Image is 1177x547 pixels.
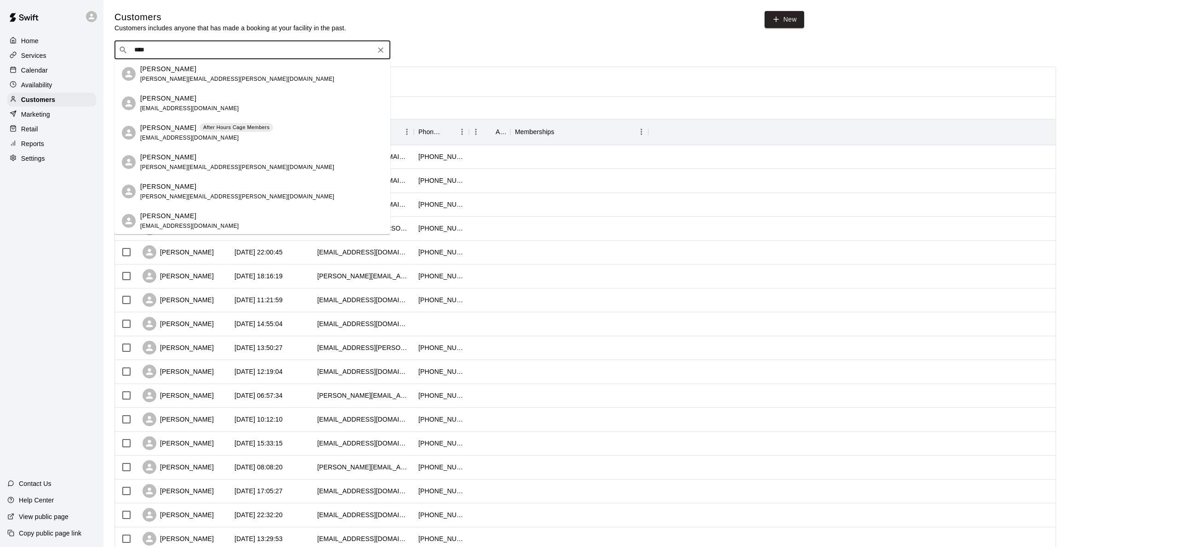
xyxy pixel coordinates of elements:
div: Reports [7,137,96,151]
div: 2025-09-25 14:55:04 [234,319,283,328]
div: +15027411535 [418,486,464,496]
div: [PERSON_NAME] [143,245,214,259]
div: Email [313,119,414,145]
div: Memberships [510,119,648,145]
span: [EMAIL_ADDRESS][DOMAIN_NAME] [140,105,239,112]
p: Help Center [19,496,54,505]
p: Services [21,51,46,60]
p: Copy public page link [19,529,81,538]
div: bartbecker5@yahoo.com [317,319,409,328]
p: Calendar [21,66,48,75]
div: 2025-09-24 13:50:27 [234,343,283,352]
div: +15027155545 [418,415,464,424]
span: [PERSON_NAME][EMAIL_ADDRESS][PERSON_NAME][DOMAIN_NAME] [140,164,334,170]
div: [PERSON_NAME] [143,484,214,498]
p: Settings [21,154,45,163]
div: Parker Barnes [122,214,136,228]
div: [PERSON_NAME] [143,317,214,331]
p: [PERSON_NAME] [140,64,196,74]
div: vanesa.arteaga@yahoo.com [317,343,409,352]
div: +15028025049 [418,367,464,376]
div: Memberships [515,119,554,145]
div: 2025-10-01 22:00:45 [234,248,283,257]
div: 2025-09-12 22:32:20 [234,510,283,519]
div: ashley_fentress@hotmail.com [317,391,409,400]
button: Clear [374,44,387,56]
div: zack.sanders3@gmail.com [317,248,409,257]
p: Availability [21,80,52,90]
a: Availability [7,78,96,92]
div: Phone Number [414,119,469,145]
div: +15025263484 [418,534,464,543]
span: [EMAIL_ADDRESS][DOMAIN_NAME] [140,223,239,229]
p: Home [21,36,39,45]
div: 2025-09-30 11:21:59 [234,295,283,305]
div: +15025483820 [418,462,464,472]
div: Jerry Barnhart [122,126,136,140]
button: Menu [634,125,648,139]
span: [EMAIL_ADDRESS][DOMAIN_NAME] [140,135,239,141]
div: [PERSON_NAME] [143,293,214,307]
div: Customers [7,93,96,107]
a: Marketing [7,107,96,121]
p: [PERSON_NAME] [140,211,196,221]
a: Services [7,49,96,62]
div: 2025-09-30 18:16:19 [234,271,283,281]
div: ekimmer@gmail.com [317,534,409,543]
div: Age [469,119,510,145]
div: kathrynpsmith1220@gmail.com [317,367,409,376]
a: Calendar [7,63,96,77]
div: scpoyn01@gmail.com [317,510,409,519]
div: 2025-09-13 17:05:27 [234,486,283,496]
div: [PERSON_NAME] [143,412,214,426]
a: New [765,11,804,28]
div: 2025-09-23 12:19:04 [234,367,283,376]
span: [PERSON_NAME][EMAIL_ADDRESS][PERSON_NAME][DOMAIN_NAME] [140,193,334,200]
a: Home [7,34,96,48]
p: After Hours Cage Members [203,124,269,131]
div: [PERSON_NAME] [143,508,214,522]
div: +15025255500 [418,343,464,352]
div: [PERSON_NAME] [143,269,214,283]
div: +15026410223 [418,152,464,161]
div: [PERSON_NAME] [143,389,214,402]
button: Sort [554,125,567,138]
button: Menu [455,125,469,139]
div: Phone Number [418,119,442,145]
div: +13179896440 [418,439,464,448]
div: [PERSON_NAME] [143,365,214,378]
button: Menu [400,125,414,139]
p: Retail [21,124,38,134]
p: Marketing [21,110,50,119]
p: Customers [21,95,55,104]
p: [PERSON_NAME] [140,152,196,162]
p: Reports [21,139,44,148]
h5: Customers [114,11,346,23]
p: Contact Us [19,479,51,488]
div: Madison Barnhart [122,155,136,169]
div: 2025-09-22 06:57:34 [234,391,283,400]
div: 2025-09-16 15:33:15 [234,439,283,448]
div: shannon.hanlin@gmail.com [317,462,409,472]
a: Retail [7,122,96,136]
div: +15025535743 [418,510,464,519]
div: JERRY BARNHART [122,67,136,81]
div: Merisa Barnhart [122,185,136,198]
div: +15024088125 [418,200,464,209]
div: +12706682004 [418,391,464,400]
div: johnkessler4444@yahoo.com [317,415,409,424]
div: blainbrook@aol.com [317,486,409,496]
div: [PERSON_NAME] [143,532,214,546]
div: Kevin Barnes [122,96,136,110]
div: Settings [7,152,96,165]
p: Customers includes anyone that has made a booking at your facility in the past. [114,23,346,33]
div: Search customers by name or email [114,41,390,59]
div: mitch.greenfield@gmail.com [317,271,409,281]
div: 2025-09-14 08:08:20 [234,462,283,472]
div: Age [496,119,506,145]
